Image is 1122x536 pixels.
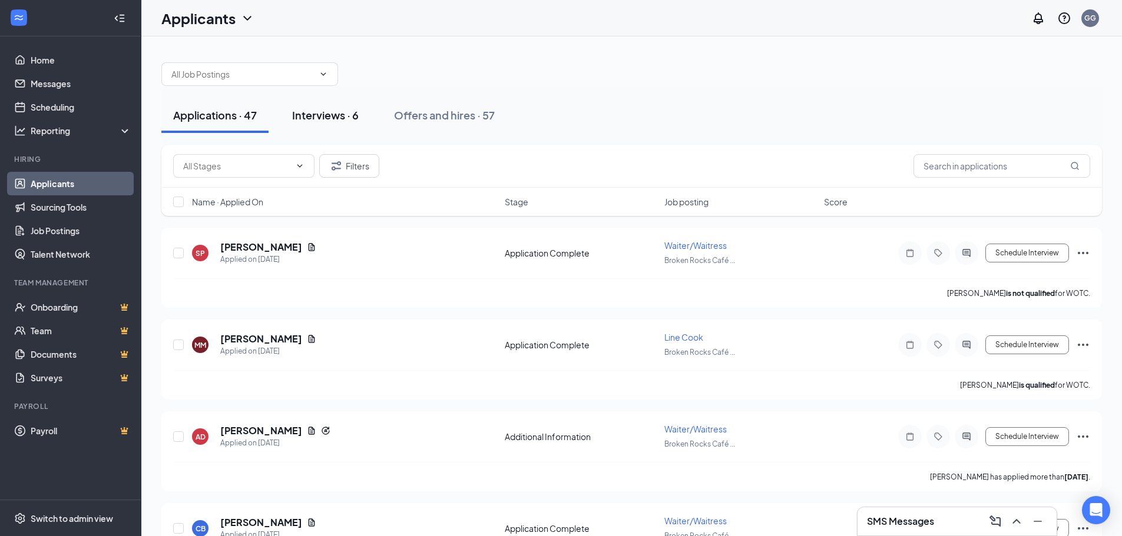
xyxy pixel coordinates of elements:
span: Stage [505,196,528,208]
b: [DATE] [1064,472,1088,481]
div: Open Intercom Messenger [1082,496,1110,524]
a: Home [31,48,131,72]
svg: Document [307,518,316,527]
span: Broken Rocks Café ... [664,256,735,265]
div: Applied on [DATE] [220,437,330,449]
svg: Minimize [1031,514,1045,528]
svg: ChevronDown [319,69,328,79]
div: Reporting [31,125,132,137]
div: Team Management [14,278,129,288]
div: AD [196,432,206,442]
div: Application Complete [505,339,657,351]
svg: Tag [931,248,945,258]
svg: Document [307,426,316,435]
p: [PERSON_NAME] has applied more than . [930,472,1090,482]
h5: [PERSON_NAME] [220,424,302,437]
b: is not qualified [1006,289,1055,298]
span: Broken Rocks Café ... [664,440,735,448]
svg: Note [903,432,917,441]
p: [PERSON_NAME] for WOTC. [960,380,1090,390]
a: PayrollCrown [31,419,131,442]
button: ComposeMessage [986,512,1005,531]
svg: Tag [931,340,945,349]
svg: Ellipses [1076,430,1090,444]
svg: WorkstreamLogo [13,12,25,24]
span: Job posting [664,196,709,208]
svg: Ellipses [1076,246,1090,260]
span: Score [824,196,848,208]
a: SurveysCrown [31,366,131,389]
svg: ActiveChat [959,432,974,441]
input: All Stages [183,159,290,172]
a: Talent Network [31,242,131,266]
a: Messages [31,72,131,95]
div: GG [1084,13,1096,23]
span: Line Cook [664,332,703,342]
div: Additional Information [505,431,657,442]
div: Payroll [14,401,129,411]
svg: Reapply [321,426,330,435]
h5: [PERSON_NAME] [220,332,302,345]
button: Schedule Interview [985,427,1069,446]
svg: Filter [329,159,343,173]
div: Hiring [14,154,129,164]
h5: [PERSON_NAME] [220,516,302,529]
div: CB [196,524,206,534]
svg: Ellipses [1076,521,1090,535]
div: Interviews · 6 [292,108,359,122]
svg: Note [903,248,917,258]
svg: MagnifyingGlass [1070,161,1080,171]
div: SP [196,248,205,258]
div: Switch to admin view [31,512,113,524]
h5: [PERSON_NAME] [220,241,302,254]
button: ChevronUp [1007,512,1026,531]
svg: Document [307,334,316,344]
a: Applicants [31,172,131,195]
svg: Analysis [14,125,26,137]
div: Applied on [DATE] [220,345,316,357]
button: Minimize [1028,512,1047,531]
a: Sourcing Tools [31,195,131,219]
svg: Notifications [1031,11,1045,25]
div: Application Complete [505,247,657,259]
svg: ActiveChat [959,340,974,349]
span: Waiter/Waitress [664,424,727,434]
div: MM [194,340,206,350]
button: Filter Filters [319,154,379,178]
svg: ComposeMessage [988,514,1002,528]
svg: Document [307,242,316,252]
input: All Job Postings [171,68,314,81]
h3: SMS Messages [867,515,934,528]
svg: QuestionInfo [1057,11,1071,25]
div: Application Complete [505,522,657,534]
a: Scheduling [31,95,131,119]
a: Job Postings [31,219,131,242]
svg: ChevronUp [1010,514,1024,528]
a: TeamCrown [31,319,131,342]
button: Schedule Interview [985,335,1069,354]
button: Schedule Interview [985,244,1069,262]
svg: Collapse [114,12,125,24]
span: Broken Rocks Café ... [664,348,735,357]
svg: Ellipses [1076,338,1090,352]
h1: Applicants [161,8,236,28]
svg: ChevronDown [240,11,254,25]
div: Offers and hires · 57 [394,108,495,122]
input: Search in applications [914,154,1090,178]
a: OnboardingCrown [31,295,131,319]
svg: Tag [931,432,945,441]
b: is qualified [1019,381,1055,389]
span: Waiter/Waitress [664,515,727,526]
span: Name · Applied On [192,196,263,208]
a: DocumentsCrown [31,342,131,366]
span: Waiter/Waitress [664,240,727,251]
div: Applications · 47 [173,108,257,122]
svg: ActiveChat [959,248,974,258]
svg: Note [903,340,917,349]
p: [PERSON_NAME] for WOTC. [947,288,1090,298]
svg: Settings [14,512,26,524]
div: Applied on [DATE] [220,254,316,265]
svg: ChevronDown [295,161,305,171]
